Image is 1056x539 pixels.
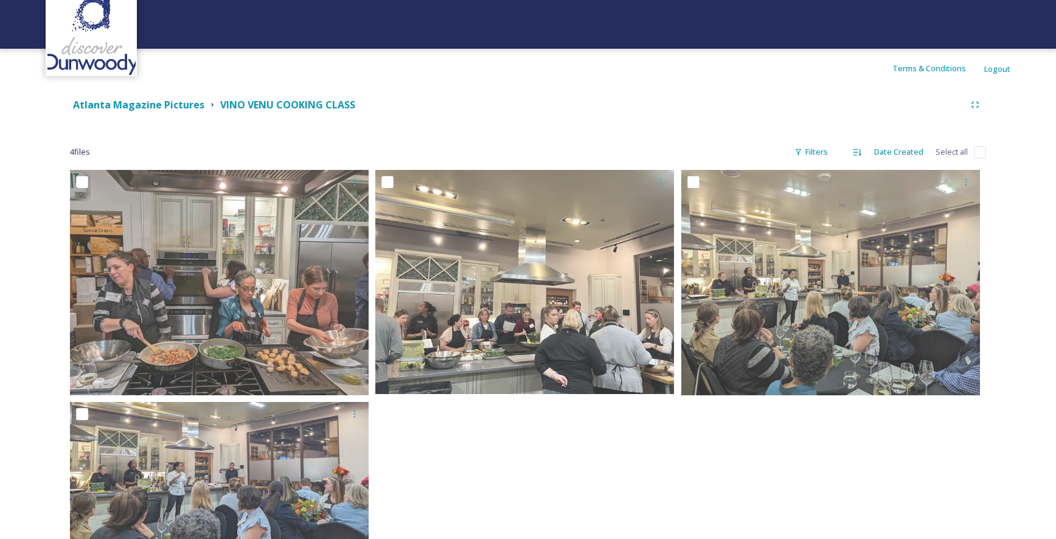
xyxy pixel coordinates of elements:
strong: VINO VENU COOKING CLASS [220,98,355,111]
div: Date Created [868,140,929,164]
img: PXL_20231106_232008629.jpg [70,170,369,395]
div: Filters [788,140,834,164]
span: 4 file s [70,146,90,158]
span: Logout [984,63,1010,74]
span: Terms & Conditions [892,63,966,74]
a: Terms & Conditions [892,61,984,76]
img: IMG_7982.JPG [375,170,674,394]
strong: Atlanta Magazine Pictures [73,98,204,111]
img: PXL_20231106_224159906.jpg [681,170,980,395]
span: Select all [936,146,968,158]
